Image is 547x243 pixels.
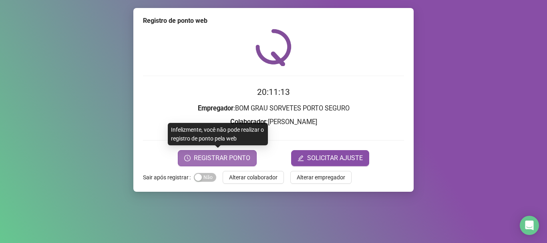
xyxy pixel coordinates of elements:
h3: : [PERSON_NAME] [143,117,404,127]
strong: Empregador [198,104,233,112]
span: clock-circle [184,155,191,161]
strong: Colaborador [230,118,266,126]
span: Alterar empregador [297,173,345,182]
button: editSOLICITAR AJUSTE [291,150,369,166]
span: REGISTRAR PONTO [194,153,250,163]
h3: : BOM GRAU SORVETES PORTO SEGURO [143,103,404,114]
time: 20:11:13 [257,87,290,97]
button: REGISTRAR PONTO [178,150,257,166]
div: Open Intercom Messenger [520,216,539,235]
img: QRPoint [255,29,292,66]
div: Infelizmente, você não pode realizar o registro de ponto pela web [168,123,268,145]
span: SOLICITAR AJUSTE [307,153,363,163]
span: Alterar colaborador [229,173,278,182]
div: Registro de ponto web [143,16,404,26]
label: Sair após registrar [143,171,194,184]
button: Alterar colaborador [223,171,284,184]
span: edit [298,155,304,161]
button: Alterar empregador [290,171,352,184]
